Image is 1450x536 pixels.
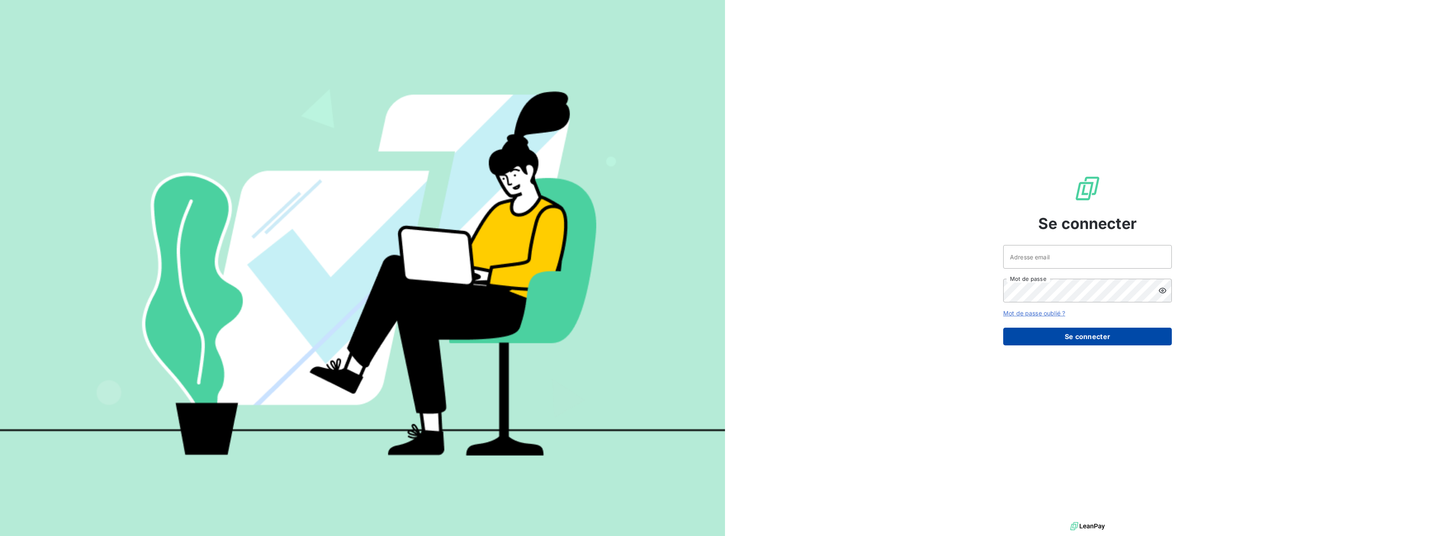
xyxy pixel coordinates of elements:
button: Se connecter [1003,328,1172,345]
span: Se connecter [1038,212,1137,235]
a: Mot de passe oublié ? [1003,310,1065,317]
img: logo [1070,520,1105,533]
img: Logo LeanPay [1074,175,1101,202]
input: placeholder [1003,245,1172,269]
